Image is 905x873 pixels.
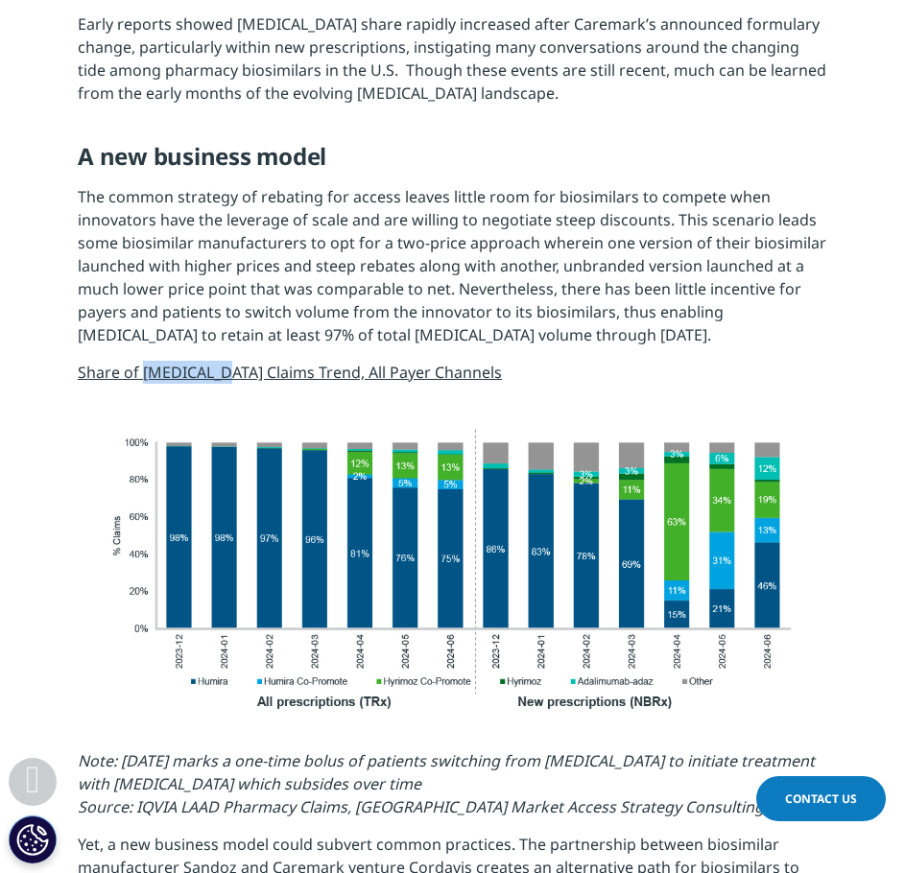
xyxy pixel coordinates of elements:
button: Cookies Settings [9,815,57,863]
span: Source: IQVIA LAAD Pharmacy Claims, [GEOGRAPHIC_DATA] Market Access Strategy Consulting analysis [78,796,825,817]
p: Early reports showed [MEDICAL_DATA] share rapidly increased after Caremark’s announced formulary ... [78,12,827,119]
span: Share of [MEDICAL_DATA] Claims Trend, All Payer Channels [78,362,502,383]
span: Note: [DATE] marks a one-time bolus of patients switching from [MEDICAL_DATA] to initiate treatme... [78,750,815,794]
span: Contact Us [785,790,857,807]
a: Contact Us [756,776,886,821]
strong: A new business model [78,140,326,172]
span: The common strategy of rebating for access leaves little room for biosimilars to compete when inn... [78,186,826,345]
